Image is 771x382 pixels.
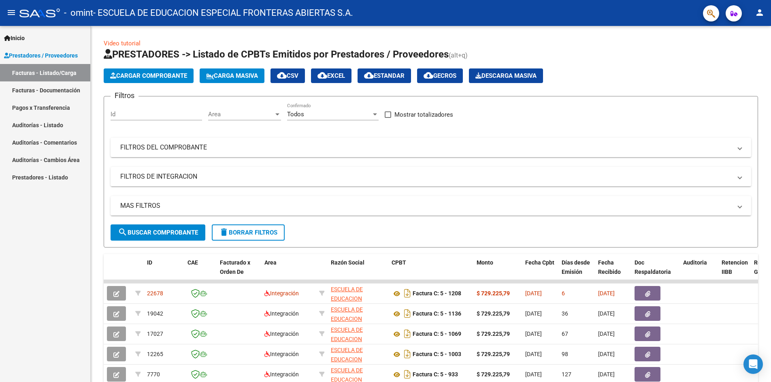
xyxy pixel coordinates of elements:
datatable-header-cell: Facturado x Orden De [217,254,261,290]
span: - ESCUELA DE EDUCACION ESPECIAL FRONTERAS ABIERTAS S.A. [93,4,353,22]
span: [DATE] [598,310,615,317]
span: Inicio [4,34,25,43]
span: Borrar Filtros [219,229,277,236]
mat-panel-title: MAS FILTROS [120,201,732,210]
strong: Factura C: 5 - 1069 [413,331,461,337]
mat-panel-title: FILTROS DE INTEGRACION [120,172,732,181]
span: 67 [562,331,568,337]
button: Borrar Filtros [212,224,285,241]
mat-icon: cloud_download [424,70,433,80]
datatable-header-cell: Area [261,254,316,290]
span: 12265 [147,351,163,357]
span: Fecha Recibido [598,259,621,275]
span: ID [147,259,152,266]
span: CAE [187,259,198,266]
strong: Factura C: 5 - 1208 [413,290,461,297]
strong: $ 729.225,79 [477,351,510,357]
span: 22678 [147,290,163,297]
datatable-header-cell: Retencion IIBB [718,254,751,290]
datatable-header-cell: Razón Social [328,254,388,290]
span: ESCUELA DE EDUCACION ESPECIAL FRONTERAS ABIERTAS S.A. [331,306,367,350]
span: Gecros [424,72,456,79]
mat-expansion-panel-header: FILTROS DE INTEGRACION [111,167,751,186]
button: Carga Masiva [200,68,264,83]
mat-icon: cloud_download [277,70,287,80]
span: [DATE] [525,310,542,317]
span: 17027 [147,331,163,337]
datatable-header-cell: Fecha Cpbt [522,254,558,290]
mat-icon: delete [219,227,229,237]
strong: $ 729.225,79 [477,290,510,297]
datatable-header-cell: CPBT [388,254,473,290]
app-download-masive: Descarga masiva de comprobantes (adjuntos) [469,68,543,83]
span: EXCEL [317,72,345,79]
span: 6 [562,290,565,297]
span: CSV [277,72,298,79]
datatable-header-cell: ID [144,254,184,290]
span: 127 [562,371,571,378]
span: 7770 [147,371,160,378]
span: Auditoria [683,259,707,266]
span: Descarga Masiva [475,72,537,79]
h3: Filtros [111,90,138,101]
span: Carga Masiva [206,72,258,79]
button: Buscar Comprobante [111,224,205,241]
button: Cargar Comprobante [104,68,194,83]
strong: $ 729.225,79 [477,371,510,378]
span: ESCUELA DE EDUCACION ESPECIAL FRONTERAS ABIERTAS S.A. [331,327,367,370]
span: Monto [477,259,493,266]
datatable-header-cell: Fecha Recibido [595,254,631,290]
button: Descarga Masiva [469,68,543,83]
button: CSV [270,68,305,83]
span: (alt+q) [449,51,468,59]
strong: $ 729.225,79 [477,310,510,317]
span: Buscar Comprobante [118,229,198,236]
span: ESCUELA DE EDUCACION ESPECIAL FRONTERAS ABIERTAS S.A. [331,286,367,329]
span: Integración [264,371,299,378]
span: Prestadores / Proveedores [4,51,78,60]
span: [DATE] [598,331,615,337]
span: - omint [64,4,93,22]
span: Estandar [364,72,405,79]
span: Facturado x Orden De [220,259,250,275]
strong: Factura C: 5 - 933 [413,371,458,378]
div: 30711273545 [331,305,385,322]
span: PRESTADORES -> Listado de CPBTs Emitidos por Prestadores / Proveedores [104,49,449,60]
datatable-header-cell: Días desde Emisión [558,254,595,290]
mat-icon: person [755,8,765,17]
i: Descargar documento [402,287,413,300]
span: Doc Respaldatoria [635,259,671,275]
mat-icon: cloud_download [317,70,327,80]
datatable-header-cell: Doc Respaldatoria [631,254,680,290]
span: Fecha Cpbt [525,259,554,266]
span: [DATE] [525,351,542,357]
span: Razón Social [331,259,364,266]
span: Area [264,259,277,266]
button: Gecros [417,68,463,83]
span: Integración [264,310,299,317]
span: [DATE] [598,290,615,297]
div: Open Intercom Messenger [743,354,763,374]
span: [DATE] [598,371,615,378]
mat-expansion-panel-header: MAS FILTROS [111,196,751,216]
span: Integración [264,331,299,337]
span: Integración [264,351,299,357]
span: 98 [562,351,568,357]
datatable-header-cell: Monto [473,254,522,290]
a: Video tutorial [104,40,141,47]
span: Retencion IIBB [722,259,748,275]
span: Todos [287,111,304,118]
button: Estandar [358,68,411,83]
span: Cargar Comprobante [110,72,187,79]
span: 36 [562,310,568,317]
div: 30711273545 [331,325,385,342]
i: Descargar documento [402,368,413,381]
i: Descargar documento [402,327,413,340]
mat-icon: cloud_download [364,70,374,80]
span: [DATE] [525,331,542,337]
mat-expansion-panel-header: FILTROS DEL COMPROBANTE [111,138,751,157]
datatable-header-cell: Auditoria [680,254,718,290]
span: CPBT [392,259,406,266]
strong: $ 729.225,79 [477,331,510,337]
span: Mostrar totalizadores [394,110,453,120]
